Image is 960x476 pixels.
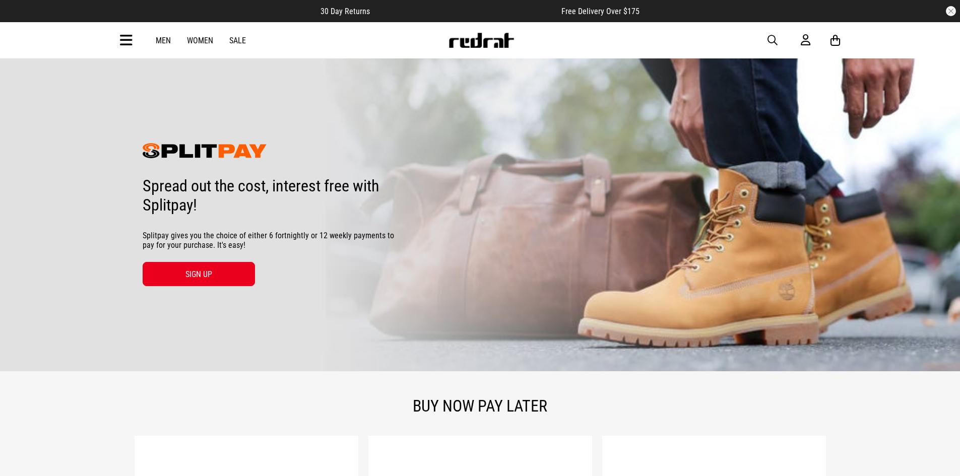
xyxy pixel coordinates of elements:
[117,396,843,416] h2: BUY NOW PAY LATER
[143,262,255,286] a: SIGN UP
[321,7,370,16] span: 30 Day Returns
[156,36,171,45] a: Men
[143,231,395,250] span: Splitpay gives you the choice of either 6 fortnightly or 12 weekly payments to pay for your purch...
[561,7,639,16] span: Free Delivery Over $175
[390,6,541,16] iframe: Customer reviews powered by Trustpilot
[229,36,246,45] a: Sale
[448,33,515,48] img: Redrat logo
[143,176,395,215] h3: Spread out the cost, interest free with Splitpay!
[187,36,213,45] a: Women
